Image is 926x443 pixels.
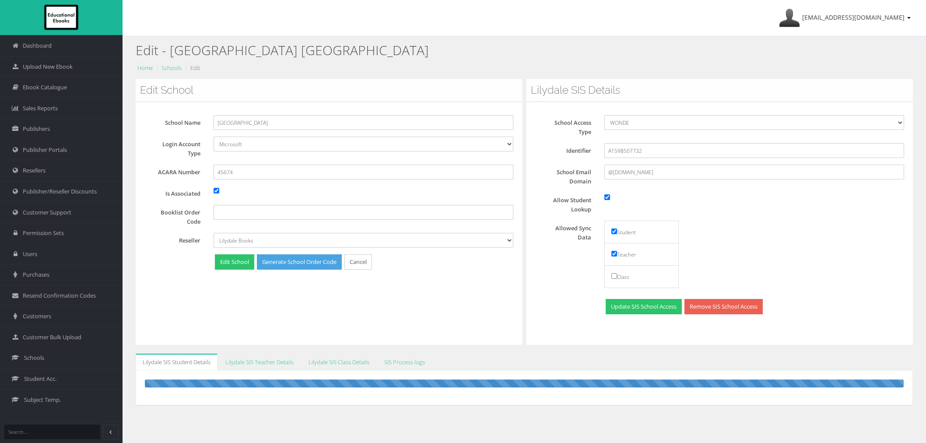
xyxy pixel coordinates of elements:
span: Publishers [23,125,50,133]
li: Edit [183,63,200,73]
span: Customer Support [23,208,71,217]
label: Login Account Type [144,137,207,158]
label: School Email Domain [535,165,598,186]
a: Lilydale SIS Teacher Details [218,354,301,371]
span: Permission Sets [23,229,64,237]
span: Publisher Portals [23,146,67,154]
h2: Edit - [GEOGRAPHIC_DATA] [GEOGRAPHIC_DATA] [136,43,913,57]
a: Schools [161,64,182,72]
label: School Access Type [535,115,598,137]
a: Lilydale SIS Class Details [302,354,376,371]
label: Reseller [144,233,207,245]
li: Class [604,265,679,288]
label: Is Associated [144,186,207,198]
span: Schools [24,354,44,362]
span: Sales Reports [23,104,58,113]
a: Cancel [344,254,372,270]
label: Identifier [535,143,598,155]
span: Ebook Catalogue [23,83,67,91]
li: Teacher [604,243,679,266]
span: Student Acc. [24,375,56,383]
a: Home [137,64,153,72]
button: Edit School [215,254,254,270]
a: SIS Process logs [377,354,432,371]
span: Upload New Ebook [23,63,73,71]
a: Generate School Order Code [257,254,342,270]
input: Search... [4,425,100,439]
label: Allow Student Lookup [535,193,598,214]
label: ACARA Number [144,165,207,177]
label: School Name [144,115,207,127]
span: Subject Temp. [24,396,61,404]
span: Dashboard [23,42,52,50]
a: Lilydale SIS Student Details [136,354,217,371]
span: Customers [23,312,51,320]
h3: Edit School [140,84,518,96]
label: Allowed Sync Data [535,221,598,242]
span: Publisher/Reseller Discounts [23,187,97,196]
span: Purchases [23,271,49,279]
span: [EMAIL_ADDRESS][DOMAIN_NAME] [802,13,905,21]
span: Resellers [23,166,46,175]
a: Remove SIS School Access [684,299,763,314]
button: Update SIS School Access [606,299,682,314]
span: Resend Confirmation Codes [23,292,96,300]
span: Customer Bulk Upload [23,333,81,341]
li: Student [604,221,679,243]
h3: Lilydale SIS Details [531,84,908,96]
img: Avatar [779,7,800,28]
label: Booklist Order Code [144,205,207,226]
span: Users [23,250,37,258]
